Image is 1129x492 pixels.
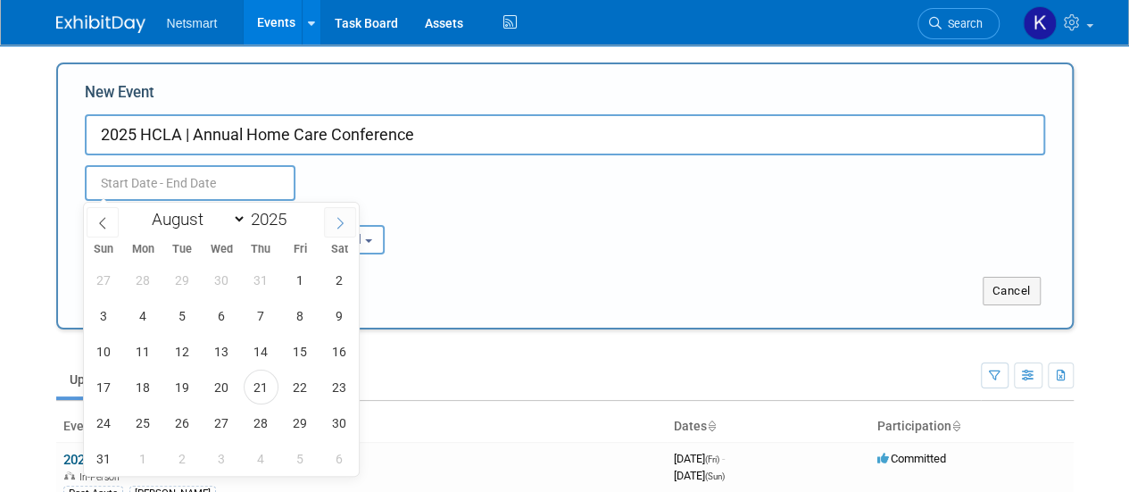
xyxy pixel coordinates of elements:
[246,209,300,229] input: Year
[322,370,357,404] span: August 23, 2025
[917,8,1000,39] a: Search
[244,405,278,440] span: August 28, 2025
[280,244,320,255] span: Fri
[322,263,357,297] span: August 2, 2025
[951,419,960,433] a: Sort by Participation Type
[204,298,239,333] span: August 6, 2025
[707,419,716,433] a: Sort by Start Date
[79,471,125,483] span: In-Person
[126,370,161,404] span: August 18, 2025
[167,16,218,30] span: Netsmart
[126,263,161,297] span: July 28, 2025
[674,469,725,482] span: [DATE]
[322,298,357,333] span: August 9, 2025
[877,452,946,465] span: Committed
[87,298,121,333] span: August 3, 2025
[283,298,318,333] span: August 8, 2025
[165,441,200,476] span: September 2, 2025
[165,334,200,369] span: August 12, 2025
[667,412,870,442] th: Dates
[283,441,318,476] span: September 5, 2025
[241,244,280,255] span: Thu
[204,263,239,297] span: July 30, 2025
[320,244,359,255] span: Sat
[870,412,1074,442] th: Participation
[165,405,200,440] span: August 26, 2025
[56,15,145,33] img: ExhibitDay
[126,298,161,333] span: August 4, 2025
[85,114,1045,155] input: Name of Trade Show / Conference
[126,441,161,476] span: September 1, 2025
[85,165,295,201] input: Start Date - End Date
[63,452,300,468] a: 2025 FUTURE Conference | Aging Media
[87,405,121,440] span: August 24, 2025
[244,370,278,404] span: August 21, 2025
[942,17,983,30] span: Search
[1023,6,1057,40] img: Kaitlyn Woicke
[674,452,725,465] span: [DATE]
[87,370,121,404] span: August 17, 2025
[722,452,725,465] span: -
[244,441,278,476] span: September 4, 2025
[84,244,123,255] span: Sun
[165,370,200,404] span: August 19, 2025
[87,441,121,476] span: August 31, 2025
[283,370,318,404] span: August 22, 2025
[123,244,162,255] span: Mon
[202,244,241,255] span: Wed
[283,334,318,369] span: August 15, 2025
[64,471,75,480] img: In-Person Event
[322,334,357,369] span: August 16, 2025
[162,244,202,255] span: Tue
[322,405,357,440] span: August 30, 2025
[983,277,1041,305] button: Cancel
[126,334,161,369] span: August 11, 2025
[244,298,278,333] span: August 7, 2025
[85,201,237,224] div: Attendance / Format:
[263,201,415,224] div: Participation:
[165,263,200,297] span: July 29, 2025
[204,334,239,369] span: August 13, 2025
[87,334,121,369] span: August 10, 2025
[322,441,357,476] span: September 6, 2025
[165,298,200,333] span: August 5, 2025
[705,454,719,464] span: (Fri)
[126,405,161,440] span: August 25, 2025
[244,334,278,369] span: August 14, 2025
[204,441,239,476] span: September 3, 2025
[204,405,239,440] span: August 27, 2025
[283,405,318,440] span: August 29, 2025
[56,412,667,442] th: Event
[244,263,278,297] span: July 31, 2025
[56,363,161,396] a: Upcoming74
[705,471,725,481] span: (Sun)
[85,82,154,110] label: New Event
[283,263,318,297] span: August 1, 2025
[87,263,121,297] span: July 27, 2025
[204,370,239,404] span: August 20, 2025
[144,208,246,230] select: Month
